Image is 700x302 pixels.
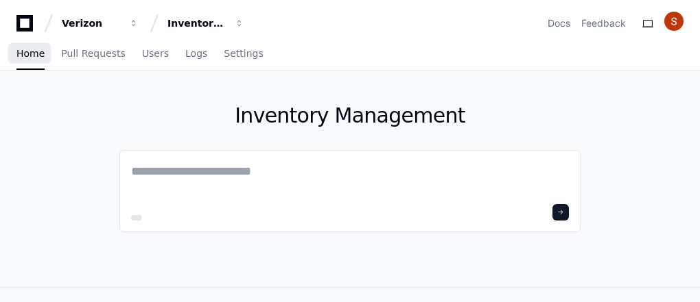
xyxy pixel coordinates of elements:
[61,49,125,58] span: Pull Requests
[142,38,169,70] a: Users
[185,49,207,58] span: Logs
[167,16,226,30] div: Inventory Management
[142,49,169,58] span: Users
[62,16,121,30] div: Verizon
[16,38,45,70] a: Home
[16,49,45,58] span: Home
[224,38,263,70] a: Settings
[56,11,144,36] button: Verizon
[162,11,250,36] button: Inventory Management
[185,38,207,70] a: Logs
[61,38,125,70] a: Pull Requests
[224,49,263,58] span: Settings
[656,257,693,294] iframe: Open customer support
[119,103,581,128] h1: Inventory Management
[581,16,626,30] button: Feedback
[664,12,684,31] img: ACg8ocLg2_KGMaESmVdPJoxlc_7O_UeM10l1C5GIc0P9QNRQFTV7=s96-c
[548,16,570,30] a: Docs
